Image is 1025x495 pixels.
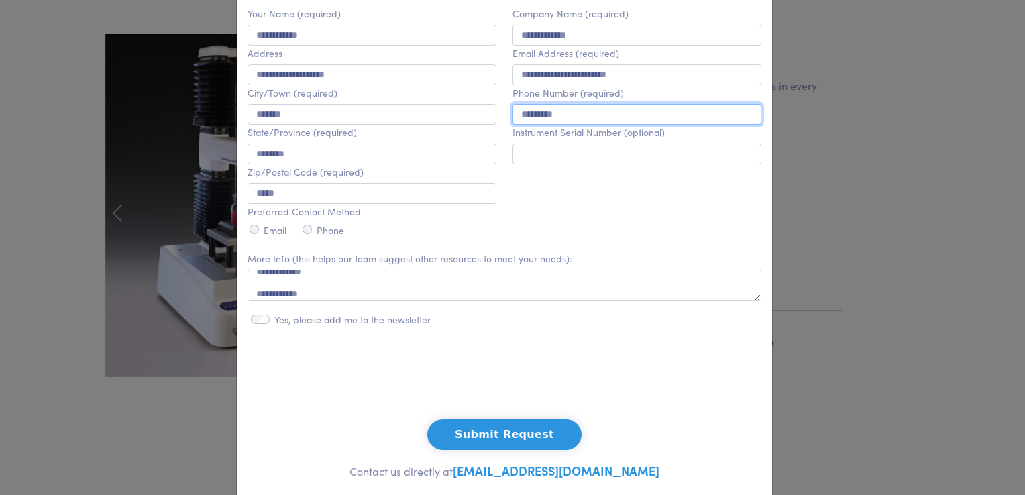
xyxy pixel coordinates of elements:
[248,87,337,99] label: City/Town (required)
[402,353,606,406] iframe: reCAPTCHA
[317,225,344,236] label: Phone
[248,127,357,138] label: State/Province (required)
[274,314,431,325] label: Yes, please add me to the newsletter
[264,225,286,236] label: Email
[248,8,341,19] label: Your Name (required)
[512,8,629,19] label: Company Name (required)
[512,127,665,138] label: Instrument Serial Number (optional)
[512,87,624,99] label: Phone Number (required)
[248,48,282,59] label: Address
[512,48,619,59] label: Email Address (required)
[248,253,572,264] label: More Info (this helps our team suggest other resources to meet your needs):
[427,419,582,450] button: Submit Request
[248,166,364,178] label: Zip/Postal Code (required)
[453,462,659,479] a: [EMAIL_ADDRESS][DOMAIN_NAME]
[248,206,361,217] label: Preferred Contact Method
[248,461,761,481] p: Contact us directly at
